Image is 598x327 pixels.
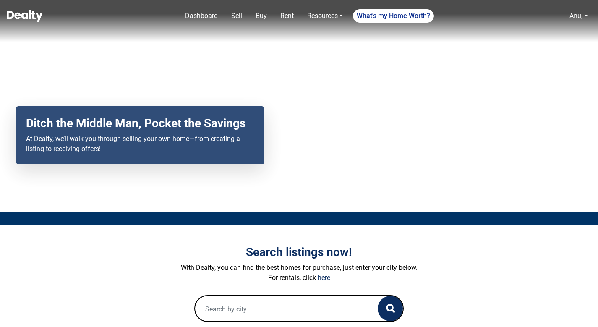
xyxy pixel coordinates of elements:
a: Anuj [566,8,591,24]
a: Dashboard [182,8,221,24]
p: At Dealty, we’ll walk you through selling your own home—from creating a listing to receiving offers! [26,134,254,154]
img: Dealty - Buy, Sell & Rent Homes [7,10,43,22]
p: With Dealty, you can find the best homes for purchase, just enter your city below. [66,263,532,273]
a: Rent [277,8,297,24]
a: Anuj [569,12,583,20]
input: Search by city... [195,296,361,323]
a: here [318,274,330,282]
h3: Search listings now! [66,245,532,259]
a: Buy [252,8,270,24]
a: What's my Home Worth? [353,9,434,23]
p: For rentals, click [66,273,532,283]
h2: Ditch the Middle Man, Pocket the Savings [26,116,254,131]
a: Sell [228,8,245,24]
a: Resources [304,8,346,24]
